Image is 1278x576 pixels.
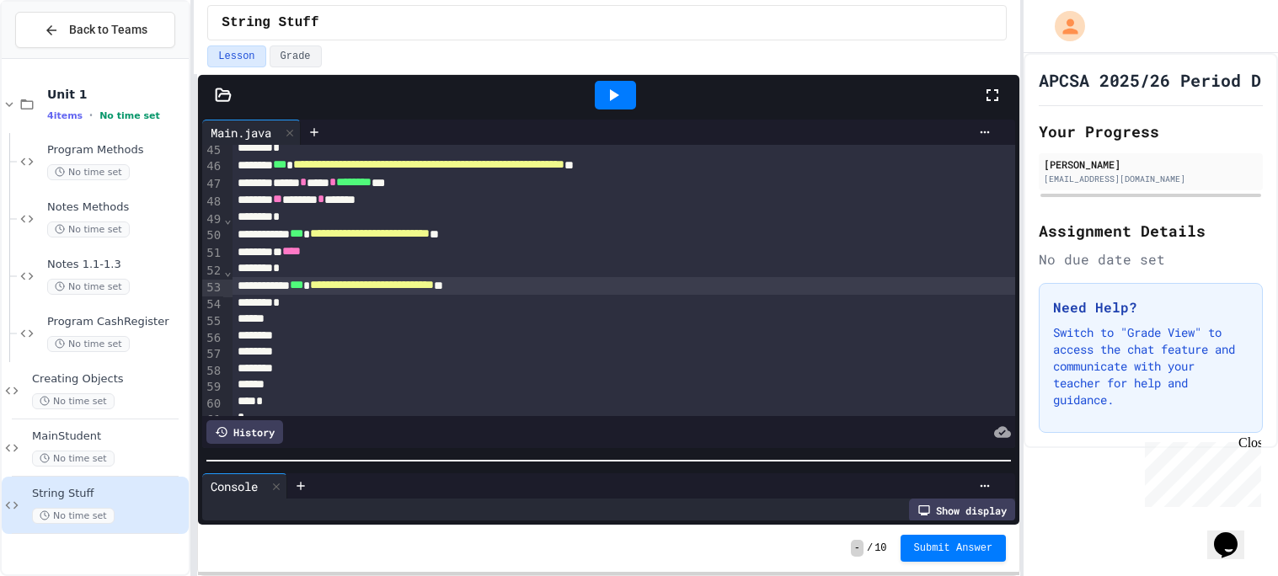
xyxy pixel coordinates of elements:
[867,541,873,555] span: /
[15,12,175,48] button: Back to Teams
[1044,157,1258,172] div: [PERSON_NAME]
[69,21,147,39] span: Back to Teams
[47,164,130,180] span: No time set
[1207,509,1261,559] iframe: chat widget
[32,487,185,501] span: String Stuff
[874,541,886,555] span: 10
[270,45,322,67] button: Grade
[47,87,185,102] span: Unit 1
[901,535,1007,562] button: Submit Answer
[1037,7,1089,45] div: My Account
[1039,68,1261,92] h1: APCSA 2025/26 Period D
[914,541,993,555] span: Submit Answer
[47,258,185,272] span: Notes 1.1-1.3
[47,110,83,121] span: 4 items
[851,540,864,557] span: -
[1053,297,1249,317] h3: Need Help?
[32,508,115,524] span: No time set
[7,7,116,107] div: Chat with us now!Close
[1039,120,1263,143] h2: Your Progress
[32,451,115,467] span: No time set
[1044,173,1258,185] div: [EMAIL_ADDRESS][DOMAIN_NAME]
[1053,324,1249,408] p: Switch to "Grade View" to access the chat feature and communicate with your teacher for help and ...
[207,45,265,67] button: Lesson
[32,429,185,444] span: MainStudent
[89,109,93,122] span: •
[47,315,185,329] span: Program CashRegister
[1039,249,1263,269] div: No due date set
[47,200,185,215] span: Notes Methods
[1138,435,1261,507] iframe: chat widget
[47,279,130,295] span: No time set
[99,110,160,121] span: No time set
[47,143,185,157] span: Program Methods
[47,336,130,352] span: No time set
[32,393,115,409] span: No time set
[1039,219,1263,243] h2: Assignment Details
[222,13,318,33] span: String Stuff
[32,372,185,387] span: Creating Objects
[47,221,130,237] span: No time set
